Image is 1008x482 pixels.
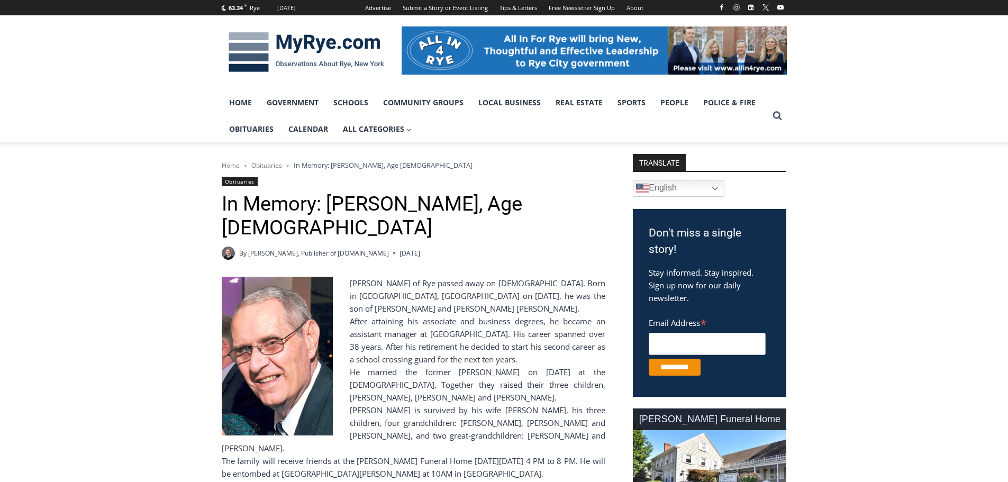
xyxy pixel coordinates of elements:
[222,277,605,315] div: [PERSON_NAME] of Rye passed away on [DEMOGRAPHIC_DATA]. Born in [GEOGRAPHIC_DATA], [GEOGRAPHIC_DA...
[633,154,686,171] strong: TRANSLATE
[244,2,247,8] span: F
[759,1,772,14] a: X
[653,89,696,116] a: People
[343,123,412,135] span: All Categories
[376,89,471,116] a: Community Groups
[251,161,282,170] a: Obituaries
[229,4,243,12] span: 63.34
[768,106,787,125] button: View Search Form
[326,89,376,116] a: Schools
[222,161,240,170] a: Home
[471,89,548,116] a: Local Business
[649,266,770,304] p: Stay informed. Stay inspired. Sign up now for our daily newsletter.
[222,89,259,116] a: Home
[696,89,763,116] a: Police & Fire
[636,182,649,195] img: en
[649,225,770,258] h3: Don't miss a single story!
[222,454,605,480] div: The family will receive friends at the [PERSON_NAME] Funeral Home [DATE][DATE] 4 PM to 8 PM. He w...
[250,3,260,13] div: Rye
[548,89,610,116] a: Real Estate
[286,162,289,169] span: >
[335,116,419,142] a: All Categories
[402,26,787,74] img: All in for Rye
[239,248,247,258] span: By
[649,312,766,331] label: Email Address
[294,160,473,170] span: In Memory: [PERSON_NAME], Age [DEMOGRAPHIC_DATA]
[399,248,420,258] time: [DATE]
[222,160,605,170] nav: Breadcrumbs
[730,1,743,14] a: Instagram
[744,1,757,14] a: Linkedin
[222,404,605,454] div: [PERSON_NAME] is survived by his wife [PERSON_NAME], his three children, four grandchildren: [PER...
[222,277,333,435] img: Obituary - Donald J. Demas
[222,177,258,186] a: Obituaries
[633,180,724,197] a: English
[222,247,235,260] a: Author image
[277,3,296,13] div: [DATE]
[248,249,389,258] a: [PERSON_NAME], Publisher of [DOMAIN_NAME]
[259,89,326,116] a: Government
[222,192,605,240] h1: In Memory: [PERSON_NAME], Age [DEMOGRAPHIC_DATA]
[222,116,281,142] a: Obituaries
[774,1,787,14] a: YouTube
[222,89,768,143] nav: Primary Navigation
[715,1,728,14] a: Facebook
[610,89,653,116] a: Sports
[244,162,247,169] span: >
[222,366,605,404] div: He married the former [PERSON_NAME] on [DATE] at the [DEMOGRAPHIC_DATA]. Together they raised the...
[222,315,605,366] div: After attaining his associate and business degrees, he became an assistant manager at [GEOGRAPHIC...
[633,408,786,430] div: [PERSON_NAME] Funeral Home
[222,25,391,80] img: MyRye.com
[281,116,335,142] a: Calendar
